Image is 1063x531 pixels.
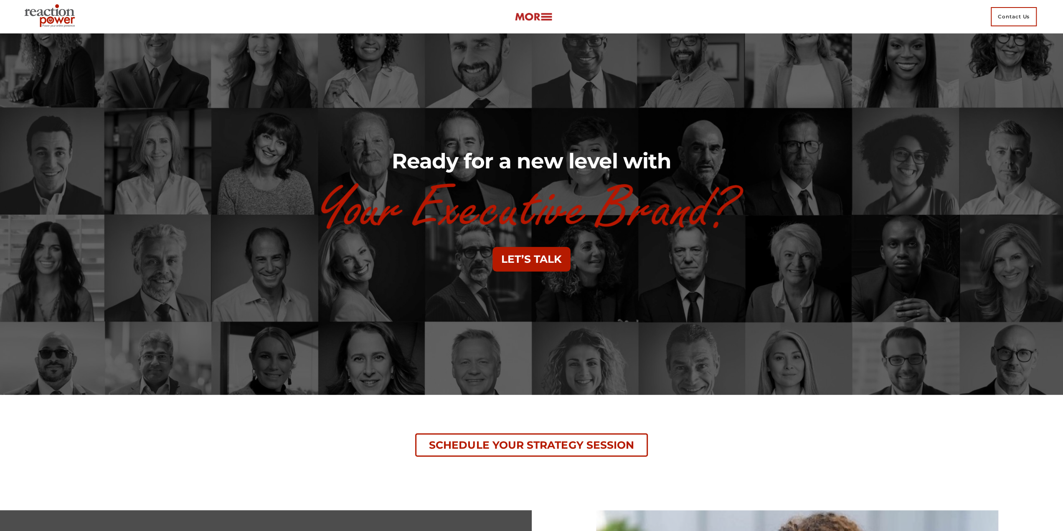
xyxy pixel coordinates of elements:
[21,2,81,32] img: Executive Branding | Personal Branding Agency
[415,433,648,457] a: SCHEDULE YOUR STRATEGY SESSION
[492,247,571,272] button: LET’S TALK
[266,148,797,175] h2: Ready for a new level with
[991,7,1037,26] span: Contact Us
[515,12,552,22] img: more-btn.png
